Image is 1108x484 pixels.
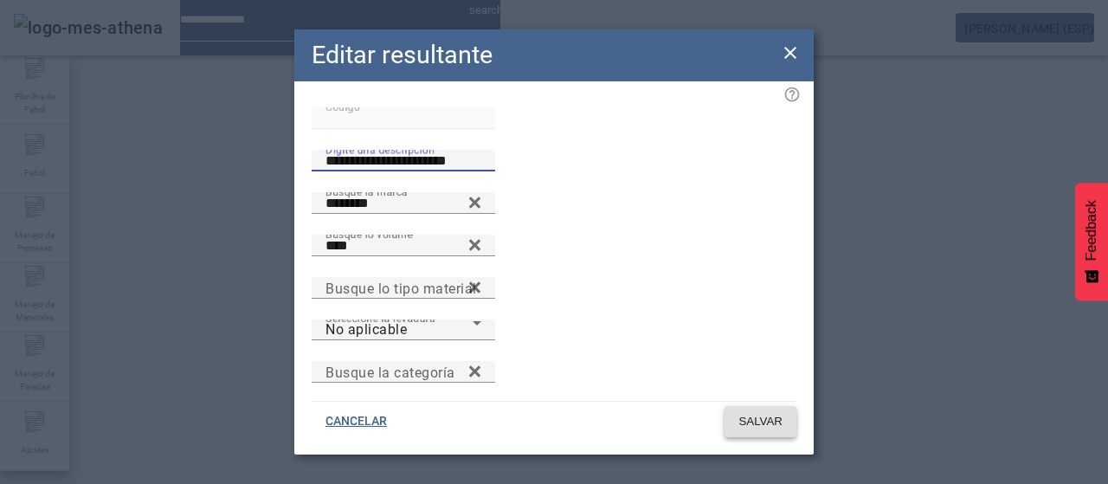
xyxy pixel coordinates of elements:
mat-label: Digite una descripción [325,143,435,155]
span: SALVAR [738,413,783,430]
input: Number [325,236,481,256]
mat-label: Busque lo tipo material [325,280,477,296]
input: Number [325,362,481,383]
input: Number [325,193,481,214]
span: CANCELAR [325,413,387,430]
mat-label: Busque la marca [325,185,408,197]
h2: Editar resultante [312,36,493,74]
button: CANCELAR [312,406,401,437]
span: Feedback [1084,200,1099,261]
mat-label: Busque lo volume [325,228,413,240]
span: No aplicable [325,321,407,338]
mat-label: Busque la categoría [325,364,455,380]
button: SALVAR [725,406,796,437]
mat-label: Código [325,100,360,113]
input: Number [325,278,481,299]
button: Feedback - Mostrar pesquisa [1075,183,1108,300]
